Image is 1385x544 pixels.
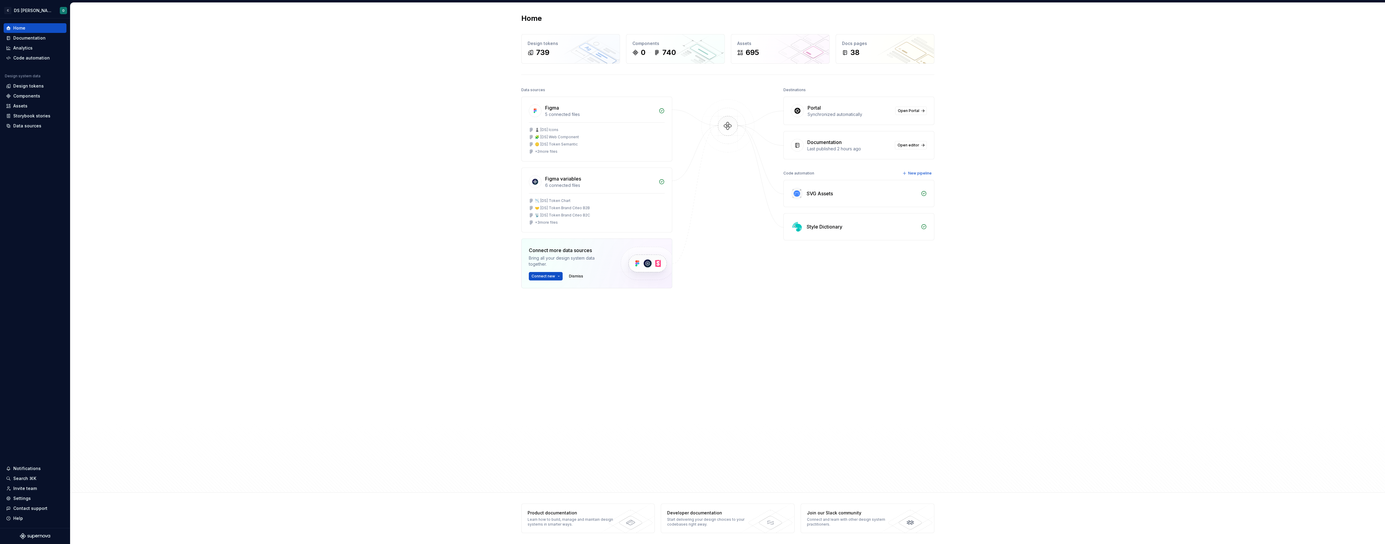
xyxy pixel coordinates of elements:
[836,34,934,64] a: Docs pages38
[807,139,842,146] div: Documentation
[536,48,549,57] div: 739
[13,113,50,119] div: Storybook stories
[901,169,934,178] button: New pipeline
[13,515,23,521] div: Help
[528,510,615,516] div: Product documentation
[895,107,927,115] a: Open Portal
[661,504,795,533] a: Developer documentationStart delivering your design choices to your codebases right away.
[545,175,581,182] div: Figma variables
[667,517,755,527] div: Start delivering your design choices to your codebases right away.
[529,255,610,267] div: Bring all your design system data together.
[626,34,725,64] a: Components0740
[529,272,563,280] button: Connect new
[521,86,545,94] div: Data sources
[4,101,66,111] a: Assets
[662,48,676,57] div: 740
[13,103,27,109] div: Assets
[20,533,50,539] svg: Supernova Logo
[4,494,66,503] a: Settings
[62,8,65,13] div: O
[807,190,833,197] div: SVG Assets
[808,111,892,117] div: Synchronized automatically
[545,182,655,188] div: 6 connected files
[4,464,66,473] button: Notifications
[521,34,620,64] a: Design tokens739
[13,45,33,51] div: Analytics
[535,198,570,203] div: 📉 [DS] Token Chart
[4,43,66,53] a: Analytics
[521,97,672,162] a: Figma5 connected files♟️ [DS] Icons🧩 [DS] Web Component🪙 [DS] Token Semantic+2more files
[808,104,821,111] div: Portal
[529,247,610,254] div: Connect more data sources
[13,123,41,129] div: Data sources
[13,55,50,61] div: Code automation
[566,272,586,280] button: Dismiss
[4,111,66,121] a: Storybook stories
[807,510,895,516] div: Join our Slack community
[4,91,66,101] a: Components
[5,74,40,78] div: Design system data
[641,48,645,57] div: 0
[898,143,919,148] span: Open editor
[807,517,895,527] div: Connect and learn with other design system practitioners.
[521,14,542,23] h2: Home
[807,223,842,230] div: Style Dictionary
[632,40,718,46] div: Components
[13,25,25,31] div: Home
[783,169,814,178] div: Code automation
[535,206,590,210] div: 🤝 [DS] Token Brand Citeo B2B
[535,213,590,218] div: 📡 [DS] Token Brand Citeo B2C
[4,53,66,63] a: Code automation
[737,40,823,46] div: Assets
[13,466,41,472] div: Notifications
[13,495,31,501] div: Settings
[13,93,40,99] div: Components
[535,127,558,132] div: ♟️ [DS] Icons
[746,48,759,57] div: 695
[898,108,919,113] span: Open Portal
[850,48,860,57] div: 38
[4,121,66,131] a: Data sources
[667,510,755,516] div: Developer documentation
[731,34,830,64] a: Assets695
[13,505,47,511] div: Contact support
[4,23,66,33] a: Home
[783,86,806,94] div: Destinations
[535,149,558,154] div: + 2 more files
[535,135,579,139] div: 🧩 [DS] Web Component
[528,517,615,527] div: Learn how to build, manage and maintain design systems in smarter ways.
[4,33,66,43] a: Documentation
[4,504,66,513] button: Contact support
[13,485,37,491] div: Invite team
[521,504,655,533] a: Product documentationLearn how to build, manage and maintain design systems in smarter ways.
[521,168,672,232] a: Figma variables6 connected files📉 [DS] Token Chart🤝 [DS] Token Brand Citeo B2B📡 [DS] Token Brand ...
[569,274,583,279] span: Dismiss
[13,83,44,89] div: Design tokens
[895,141,927,149] a: Open editor
[535,220,558,225] div: + 3 more files
[13,475,36,482] div: Search ⌘K
[801,504,934,533] a: Join our Slack communityConnect and learn with other design system practitioners.
[545,111,655,117] div: 5 connected files
[807,146,891,152] div: Last published 2 hours ago
[4,474,66,483] button: Search ⌘K
[13,35,46,41] div: Documentation
[4,484,66,493] a: Invite team
[842,40,928,46] div: Docs pages
[532,274,555,279] span: Connect new
[1,4,69,17] button: CDS [PERSON_NAME]O
[4,514,66,523] button: Help
[528,40,614,46] div: Design tokens
[908,171,932,176] span: New pipeline
[4,7,11,14] div: C
[4,81,66,91] a: Design tokens
[545,104,559,111] div: Figma
[535,142,578,147] div: 🪙 [DS] Token Semantic
[14,8,53,14] div: DS [PERSON_NAME]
